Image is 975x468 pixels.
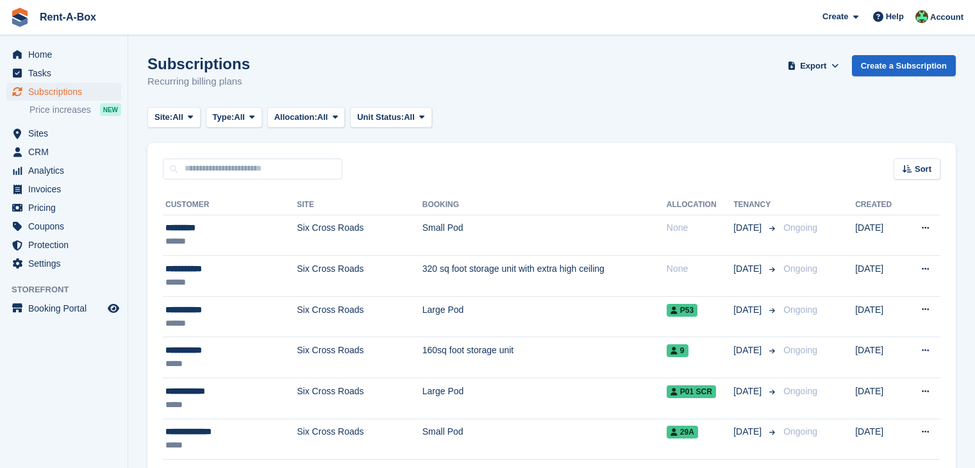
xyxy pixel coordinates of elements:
[915,163,931,176] span: Sort
[350,107,431,128] button: Unit Status: All
[667,221,733,235] div: None
[10,8,29,27] img: stora-icon-8386f47178a22dfd0bd8f6a31ec36ba5ce8667c1dd55bd0f319d3a0aa187defe.svg
[6,255,121,272] a: menu
[147,55,250,72] h1: Subscriptions
[733,344,764,357] span: [DATE]
[783,345,817,355] span: Ongoing
[297,215,422,256] td: Six Cross Roads
[6,217,121,235] a: menu
[147,74,250,89] p: Recurring billing plans
[267,107,346,128] button: Allocation: All
[154,111,172,124] span: Site:
[422,378,667,419] td: Large Pod
[422,296,667,337] td: Large Pod
[855,256,904,297] td: [DATE]
[783,386,817,396] span: Ongoing
[733,385,764,398] span: [DATE]
[6,180,121,198] a: menu
[28,236,105,254] span: Protection
[297,419,422,460] td: Six Cross Roads
[206,107,262,128] button: Type: All
[783,305,817,315] span: Ongoing
[422,419,667,460] td: Small Pod
[234,111,245,124] span: All
[783,222,817,233] span: Ongoing
[357,111,404,124] span: Unit Status:
[297,296,422,337] td: Six Cross Roads
[422,337,667,378] td: 160sq foot storage unit
[28,83,105,101] span: Subscriptions
[147,107,201,128] button: Site: All
[852,55,956,76] a: Create a Subscription
[422,256,667,297] td: 320 sq foot storage unit with extra high ceiling
[28,46,105,63] span: Home
[783,263,817,274] span: Ongoing
[28,143,105,161] span: CRM
[6,199,121,217] a: menu
[822,10,848,23] span: Create
[6,64,121,82] a: menu
[28,199,105,217] span: Pricing
[855,296,904,337] td: [DATE]
[106,301,121,316] a: Preview store
[915,10,928,23] img: Conor O'Shea
[886,10,904,23] span: Help
[213,111,235,124] span: Type:
[404,111,415,124] span: All
[6,299,121,317] a: menu
[855,195,904,215] th: Created
[667,304,697,317] span: P53
[733,221,764,235] span: [DATE]
[855,337,904,378] td: [DATE]
[297,256,422,297] td: Six Cross Roads
[6,124,121,142] a: menu
[733,425,764,439] span: [DATE]
[855,378,904,419] td: [DATE]
[667,426,698,439] span: 29A
[172,111,183,124] span: All
[733,303,764,317] span: [DATE]
[29,103,121,117] a: Price increases NEW
[28,162,105,180] span: Analytics
[6,83,121,101] a: menu
[422,215,667,256] td: Small Pod
[667,262,733,276] div: None
[422,195,667,215] th: Booking
[6,143,121,161] a: menu
[667,344,688,357] span: 9
[28,255,105,272] span: Settings
[855,419,904,460] td: [DATE]
[855,215,904,256] td: [DATE]
[28,64,105,82] span: Tasks
[29,104,91,116] span: Price increases
[28,180,105,198] span: Invoices
[6,236,121,254] a: menu
[800,60,826,72] span: Export
[35,6,101,28] a: Rent-A-Box
[297,195,422,215] th: Site
[100,103,121,116] div: NEW
[6,46,121,63] a: menu
[12,283,128,296] span: Storefront
[28,299,105,317] span: Booking Portal
[667,385,716,398] span: P01 SCR
[6,162,121,180] a: menu
[297,337,422,378] td: Six Cross Roads
[783,426,817,437] span: Ongoing
[733,195,778,215] th: Tenancy
[28,124,105,142] span: Sites
[785,55,842,76] button: Export
[28,217,105,235] span: Coupons
[930,11,963,24] span: Account
[297,378,422,419] td: Six Cross Roads
[163,195,297,215] th: Customer
[274,111,317,124] span: Allocation:
[667,195,733,215] th: Allocation
[317,111,328,124] span: All
[733,262,764,276] span: [DATE]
